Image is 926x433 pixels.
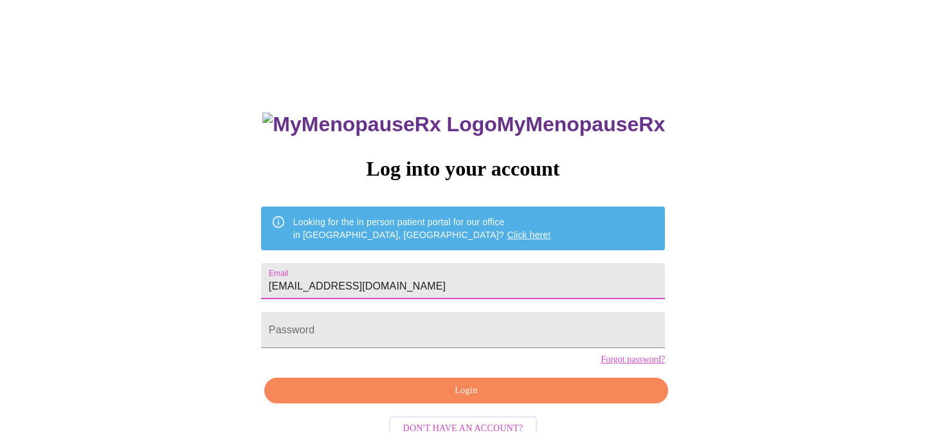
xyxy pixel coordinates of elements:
h3: MyMenopauseRx [262,113,665,136]
h3: Log into your account [261,157,665,181]
a: Click here! [507,230,551,240]
a: Forgot password? [601,355,665,365]
button: Login [264,378,668,404]
a: Don't have an account? [386,422,541,433]
div: Looking for the in person patient portal for our office in [GEOGRAPHIC_DATA], [GEOGRAPHIC_DATA]? [293,210,551,246]
span: Login [279,383,653,399]
img: MyMenopauseRx Logo [262,113,496,136]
